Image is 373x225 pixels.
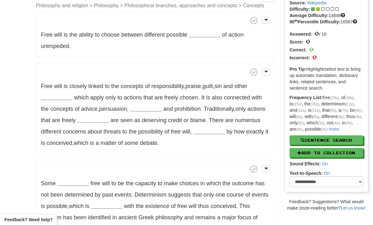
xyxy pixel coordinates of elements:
[290,67,306,72] strong: Pro Tip:
[134,117,140,123] span: as
[164,94,178,101] span: freely
[122,128,127,135] span: to
[124,203,134,209] span: with
[235,83,248,89] span: other
[64,83,68,89] span: is
[355,108,361,113] em: (6x)
[311,108,320,113] em: (11x)
[41,117,260,135] span: ,
[90,140,94,146] span: is
[79,32,93,38] span: ability
[310,102,319,106] em: (15x)
[121,83,144,89] span: concepts
[201,94,205,101] span: It
[111,117,119,123] span: are
[36,3,275,8] small: Philosophy and religion > Philosophy > Philosophical branches, approaches and concepts > Concepts
[206,180,221,187] span: which
[50,106,73,112] span: concepts
[309,46,314,53] span: 0
[295,19,298,22] sup: th
[64,192,93,198] span: determined
[155,94,163,101] span: are
[232,180,254,187] span: outcome
[168,117,182,123] span: credit
[255,180,265,187] span: has
[211,203,236,209] span: conceived
[355,115,361,119] em: (5x)
[140,140,157,146] span: debate
[164,180,178,187] span: make
[290,135,363,145] button: Sentence Search
[284,198,368,211] div: Feedback? Suggestions? What would make cloze-reading better?
[101,140,117,146] span: matter
[126,180,134,187] span: the
[156,214,183,221] span: philosophy
[41,128,61,135] span: different
[41,83,52,89] span: Free
[88,128,102,135] span: about
[333,121,339,125] em: (4x)
[315,30,319,37] span: 0
[290,95,322,100] strong: Frequency List:
[111,83,119,89] span: the
[171,128,180,135] span: free
[290,13,328,18] strong: Average Difficulty:
[290,7,310,12] strong: Difficulty:
[296,127,302,132] em: (4x)
[171,203,176,209] span: of
[75,106,79,112] span: of
[227,192,244,198] span: course
[138,214,154,221] span: Greek
[41,192,49,198] span: not
[253,214,258,221] span: of
[115,192,131,198] span: events
[307,0,327,5] a: Wikipedia
[229,32,244,38] span: action
[345,121,352,125] em: (4x)
[74,214,86,221] span: been
[293,102,302,106] em: (15x)
[204,192,214,198] span: only
[321,127,327,132] em: (4x)
[118,94,122,101] span: to
[318,121,324,125] em: (5x)
[174,106,201,112] span: prohibition
[225,117,234,123] span: are
[74,94,199,101] span: .
[227,128,233,135] span: by
[296,115,302,119] em: (6x)
[290,66,363,91] p: Highlight/select text to bring up automatic translation, dictionary links, related sentences, and...
[290,0,306,5] strong: Source:
[63,214,72,221] span: has
[252,192,268,198] span: events
[118,140,123,146] span: of
[41,43,69,49] span: unimpeded
[330,108,336,113] em: (9x)
[223,83,233,89] span: and
[290,30,363,38] div: / 16
[144,94,153,101] span: that
[88,214,111,221] span: identified
[41,180,265,198] span: .
[99,106,127,112] span: persuasion
[57,180,89,187] strong: __________
[290,39,303,44] strong: Score:
[136,203,144,209] span: the
[91,203,122,209] strong: __________
[101,32,120,38] span: choose
[74,94,89,101] span: which
[124,94,142,101] span: actions
[158,180,162,187] span: to
[202,83,213,89] span: guilt
[41,32,243,49] span: .
[248,106,266,112] span: actions
[238,214,251,221] span: focus
[41,32,52,38] span: Free
[41,128,268,146] span: , .
[193,128,225,135] strong: __________
[290,94,363,132] p: free , of , to , the , determinism , and , is , that , a , be , will , with , different , thus , ...
[102,192,113,198] span: past
[182,128,190,135] span: will
[224,94,250,101] span: connected
[135,180,156,187] span: capacity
